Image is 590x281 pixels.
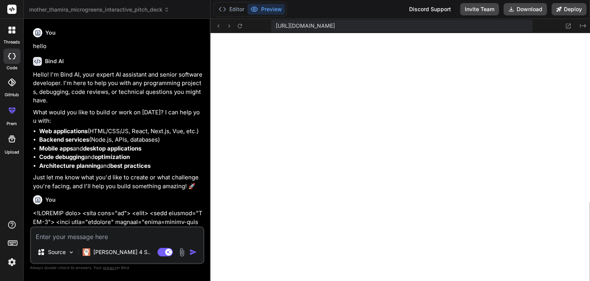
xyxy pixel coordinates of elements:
button: Editor [215,4,247,15]
li: and [39,153,203,162]
p: Just let me know what you'd like to create or what challenge you're facing, and I'll help you bui... [33,173,203,191]
p: What would you like to build or work on [DATE]? I can help you with: [33,108,203,125]
strong: Web applications [39,127,88,135]
label: threads [3,39,20,45]
button: Deploy [552,3,587,15]
li: and [39,162,203,171]
strong: optimization [94,153,130,161]
strong: Code debugging [39,153,85,161]
img: Claude 4 Sonnet [83,248,90,256]
h6: You [45,29,56,37]
img: settings [5,256,18,269]
span: privacy [103,265,117,270]
div: Discord Support [404,3,456,15]
li: (HTML/CSS/JS, React, Next.js, Vue, etc.) [39,127,203,136]
p: Hello! I'm Bind AI, your expert AI assistant and senior software developer. I'm here to help you ... [33,70,203,105]
label: code [7,65,17,71]
strong: Backend services [39,136,89,143]
strong: Mobile apps [39,145,73,152]
button: Download [504,3,547,15]
label: GitHub [5,92,19,98]
iframe: Preview [210,33,590,281]
button: Preview [247,4,285,15]
img: Pick Models [68,249,75,256]
p: hello [33,42,203,51]
img: icon [189,248,197,256]
strong: best practices [110,162,151,169]
label: prem [7,120,17,127]
h6: You [45,196,56,204]
label: Upload [5,149,19,156]
strong: desktop applications [83,145,141,152]
strong: Architecture planning [39,162,100,169]
h6: Bind AI [45,57,64,65]
button: Invite Team [460,3,499,15]
span: mother_thamira_microgreens_interactive_pitch_deck [29,6,169,13]
p: Source [48,248,66,256]
li: and [39,144,203,153]
img: attachment [177,248,186,257]
li: (Node.js, APIs, databases) [39,135,203,144]
span: [URL][DOMAIN_NAME] [276,22,335,30]
p: Always double-check its answers. Your in Bind [30,264,204,271]
p: [PERSON_NAME] 4 S.. [93,248,151,256]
